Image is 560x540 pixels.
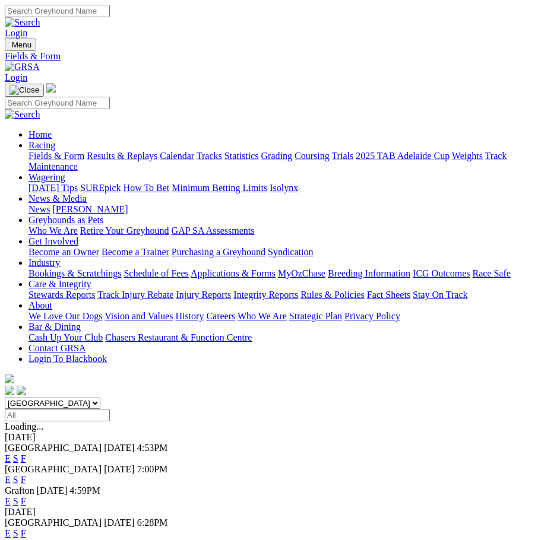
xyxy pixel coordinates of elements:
span: [DATE] [104,517,135,528]
a: Track Maintenance [29,151,507,171]
a: GAP SA Assessments [172,225,255,236]
a: Stewards Reports [29,290,95,300]
span: [DATE] [104,464,135,474]
button: Toggle navigation [5,39,36,51]
span: Loading... [5,421,43,431]
a: Trials [331,151,353,161]
a: Calendar [160,151,194,161]
a: Schedule of Fees [124,268,188,278]
a: Fields & Form [5,51,555,62]
input: Search [5,5,110,17]
a: History [175,311,204,321]
a: Breeding Information [328,268,410,278]
div: Industry [29,268,555,279]
a: Become an Owner [29,247,99,257]
a: S [13,475,18,485]
a: Retire Your Greyhound [80,225,169,236]
div: News & Media [29,204,555,215]
a: Fact Sheets [367,290,410,300]
a: Who We Are [29,225,78,236]
a: Login [5,72,27,82]
div: [DATE] [5,507,555,517]
a: Tracks [197,151,222,161]
img: logo-grsa-white.png [5,374,14,383]
span: 7:00PM [137,464,168,474]
a: Who We Are [238,311,287,321]
a: E [5,475,11,485]
img: twitter.svg [17,386,26,395]
a: Wagering [29,172,65,182]
span: 4:53PM [137,443,168,453]
a: Injury Reports [176,290,231,300]
input: Search [5,97,110,109]
a: Results & Replays [87,151,157,161]
a: Cash Up Your Club [29,332,103,342]
a: Chasers Restaurant & Function Centre [105,332,252,342]
span: Grafton [5,485,34,495]
a: Racing [29,140,55,150]
a: [DATE] Tips [29,183,78,193]
img: facebook.svg [5,386,14,395]
a: S [13,496,18,506]
img: Search [5,17,40,28]
a: Contact GRSA [29,343,86,353]
a: Coursing [295,151,330,161]
a: Purchasing a Greyhound [172,247,265,257]
a: Stay On Track [413,290,467,300]
span: 6:28PM [137,517,168,528]
a: Privacy Policy [344,311,400,321]
a: Careers [206,311,235,321]
a: Fields & Form [29,151,84,161]
span: [GEOGRAPHIC_DATA] [5,443,102,453]
a: Login [5,28,27,38]
img: Close [10,85,39,95]
a: F [21,475,26,485]
a: SUREpick [80,183,121,193]
a: Strategic Plan [289,311,342,321]
a: 2025 TAB Adelaide Cup [356,151,450,161]
a: Weights [452,151,483,161]
a: Industry [29,258,60,268]
img: GRSA [5,62,40,72]
a: News & Media [29,193,87,204]
a: S [13,453,18,463]
a: Syndication [268,247,313,257]
span: 4:59PM [69,485,100,495]
a: Grading [261,151,292,161]
button: Toggle navigation [5,84,44,97]
div: Get Involved [29,247,555,258]
a: MyOzChase [278,268,325,278]
a: Vision and Values [105,311,173,321]
a: Rules & Policies [300,290,365,300]
a: Minimum Betting Limits [172,183,267,193]
span: [GEOGRAPHIC_DATA] [5,464,102,474]
a: E [5,453,11,463]
img: Search [5,109,40,120]
span: [DATE] [37,485,68,495]
img: logo-grsa-white.png [46,83,56,93]
a: Integrity Reports [233,290,298,300]
input: Select date [5,409,110,421]
a: Statistics [224,151,259,161]
div: [DATE] [5,432,555,443]
a: Home [29,129,52,139]
div: Racing [29,151,555,172]
a: Track Injury Rebate [97,290,173,300]
div: About [29,311,555,322]
span: Menu [12,40,31,49]
a: [PERSON_NAME] [52,204,128,214]
a: News [29,204,50,214]
div: Care & Integrity [29,290,555,300]
a: Get Involved [29,236,78,246]
a: E [5,496,11,506]
a: Greyhounds as Pets [29,215,103,225]
span: [GEOGRAPHIC_DATA] [5,517,102,528]
div: Wagering [29,183,555,193]
a: E [5,528,11,538]
a: ICG Outcomes [413,268,470,278]
a: F [21,528,26,538]
a: How To Bet [124,183,170,193]
span: [DATE] [104,443,135,453]
a: We Love Our Dogs [29,311,102,321]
